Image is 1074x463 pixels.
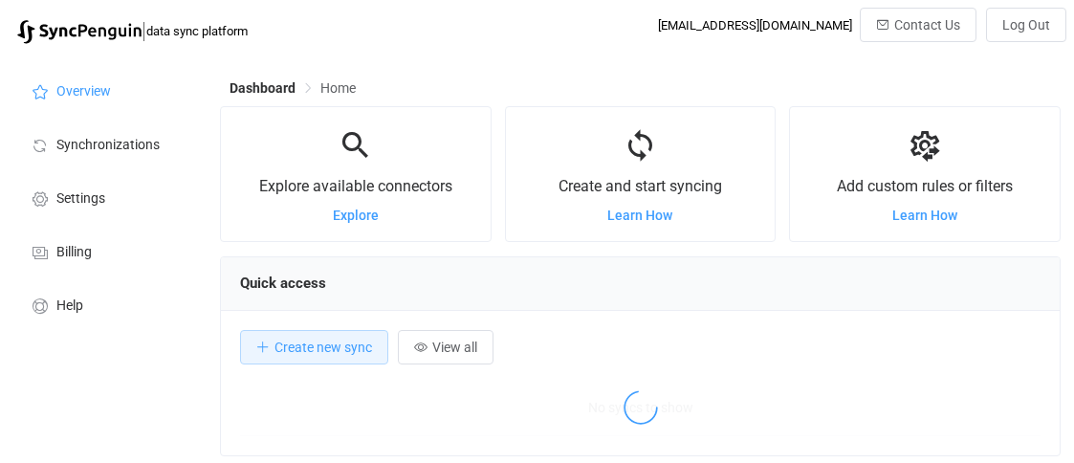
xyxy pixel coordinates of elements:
div: [EMAIL_ADDRESS][DOMAIN_NAME] [658,18,852,33]
a: Help [10,277,201,331]
span: Log Out [1002,17,1050,33]
span: Synchronizations [56,138,160,153]
span: Create new sync [274,340,372,355]
span: Quick access [240,275,326,292]
span: Contact Us [894,17,960,33]
a: Explore [333,208,379,223]
span: Billing [56,245,92,260]
span: View all [432,340,477,355]
a: Learn How [892,208,957,223]
span: Dashboard [230,80,296,96]
a: Billing [10,224,201,277]
span: Explore available connectors [259,177,452,195]
img: syncpenguin.svg [17,20,142,44]
a: Learn How [607,208,672,223]
span: Overview [56,84,111,99]
a: Synchronizations [10,117,201,170]
span: data sync platform [146,24,248,38]
span: | [142,17,146,44]
span: Add custom rules or filters [837,177,1013,195]
div: Breadcrumb [230,81,356,95]
button: Contact Us [860,8,976,42]
a: Overview [10,63,201,117]
span: Help [56,298,83,314]
span: Settings [56,191,105,207]
button: Create new sync [240,330,388,364]
a: |data sync platform [17,17,248,44]
span: Create and start syncing [559,177,722,195]
a: Settings [10,170,201,224]
span: Home [320,80,356,96]
button: View all [398,330,493,364]
button: Log Out [986,8,1066,42]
